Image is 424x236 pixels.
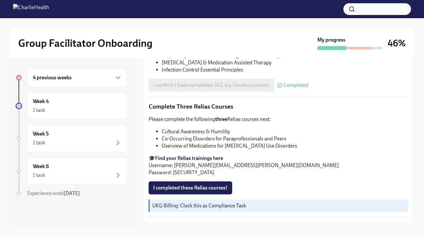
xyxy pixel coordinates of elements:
h2: Group Facilitator Onboarding [18,37,152,50]
div: 1 task [33,107,45,114]
span: Experience ends [27,190,80,196]
strong: [DATE] [63,190,80,196]
a: Week 61 task [16,157,127,185]
li: [MEDICAL_DATA] & Medication Assisted Therapy [162,59,408,66]
h6: Week 6 [33,163,49,170]
button: I completed these Relias courses! [149,181,232,194]
strong: three [215,116,227,122]
li: Infection Control Essential Principles [162,66,408,73]
div: 1 task [33,172,45,179]
div: 4 previous weeks [27,68,127,87]
span: I completed these Relias courses! [153,185,228,191]
div: 1 task [33,139,45,146]
p: UKG Billing: Clock this as Compliance Task [152,202,405,209]
span: Completed [284,83,308,88]
a: Find your Relias trainings here [155,155,223,161]
img: CharlieHealth [13,4,49,14]
h3: 46% [388,37,406,49]
li: Overview of Medications for [MEDICAL_DATA] Use Disorders [162,142,408,150]
p: Please complete the following Relias courses next: [149,116,408,123]
li: Co-Occurring Disorders for Paraprofessionals and Peers [162,135,408,142]
a: Week 51 task [16,125,127,152]
li: Cultural Awareness & Humility [162,128,408,135]
h6: Week 5 [33,130,49,138]
h6: 4 previous weeks [33,74,72,81]
h6: Week 4 [33,98,49,105]
a: Week 41 task [16,92,127,120]
p: Complete Three Relias Courses [149,102,408,111]
strong: My progress [317,36,345,44]
p: 🎓 Username: [PERSON_NAME][EMAIL_ADDRESS][PERSON_NAME][DOMAIN_NAME] Password: [SECURITY_DATA] [149,155,408,176]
